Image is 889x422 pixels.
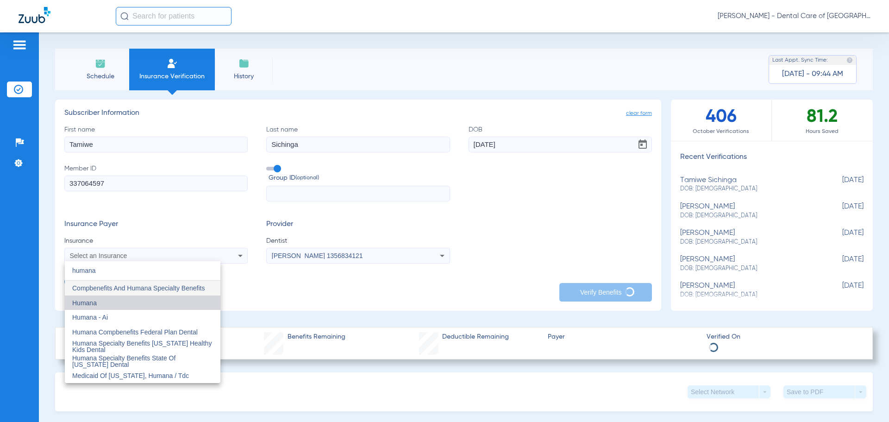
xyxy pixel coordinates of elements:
span: Humana Specialty Benefits State Of [US_STATE] Dental [72,354,175,368]
span: Medicaid Of [US_STATE], Humana / Tdc [72,372,189,379]
span: Compbenefits And Humana Specialty Benefits [72,284,205,292]
span: Humana [72,299,97,307]
span: Humana Specialty Benefits [US_STATE] Healthy Kids Dental [72,340,212,353]
input: dropdown search [65,261,220,280]
span: Humana - Ai [72,314,108,321]
span: Humana Compbenefits Federal Plan Dental [72,328,198,336]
